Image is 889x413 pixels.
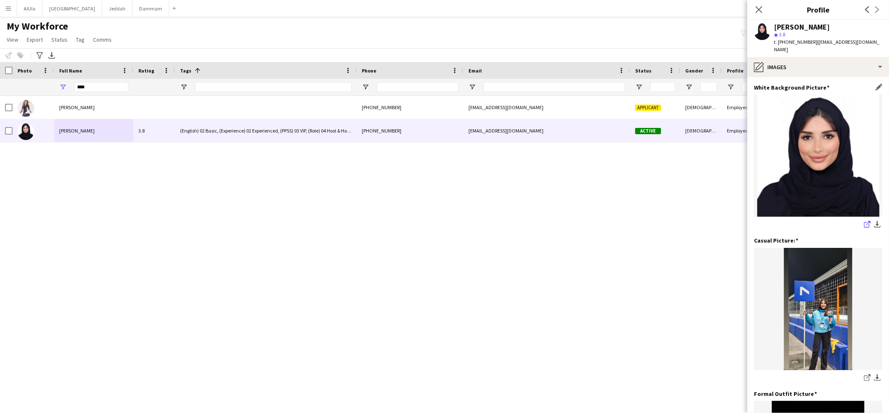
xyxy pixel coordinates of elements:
[650,82,675,92] input: Status Filter Input
[747,57,889,77] div: Images
[727,68,744,74] span: Profile
[463,119,630,142] div: [EMAIL_ADDRESS][DOMAIN_NAME]
[680,119,722,142] div: [DEMOGRAPHIC_DATA]
[468,68,482,74] span: Email
[754,248,882,370] img: 65A77166-E80E-49A6-81A3-0458550E5F78.jpeg
[779,31,785,38] span: 3.8
[635,68,651,74] span: Status
[27,36,43,43] span: Export
[747,4,889,15] h3: Profile
[59,104,95,110] span: [PERSON_NAME]
[357,96,463,119] div: [PHONE_NUMBER]
[722,119,775,142] div: Employed Crew
[59,68,82,74] span: Full Name
[7,20,68,33] span: My Workforce
[35,50,45,60] app-action-btn: Advanced filters
[133,0,169,17] button: Dammam
[17,0,43,17] button: AlUla
[138,68,154,74] span: Rating
[685,68,703,74] span: Gender
[700,82,717,92] input: Gender Filter Input
[7,36,18,43] span: View
[23,34,46,45] a: Export
[180,68,191,74] span: Tags
[463,96,630,119] div: [EMAIL_ADDRESS][DOMAIN_NAME]
[774,39,817,45] span: t. [PHONE_NUMBER]
[754,237,798,244] h3: Casual Picture:
[774,23,830,31] div: [PERSON_NAME]
[635,105,661,111] span: Applicant
[357,119,463,142] div: [PHONE_NUMBER]
[47,50,57,60] app-action-btn: Export XLSX
[754,390,817,398] h3: Formal Outfit Picture
[685,83,693,91] button: Open Filter Menu
[180,83,188,91] button: Open Filter Menu
[754,84,829,91] h3: White Background Picture
[722,96,775,119] div: Employed Crew
[76,36,85,43] span: Tag
[754,95,882,217] img: IMG_4330.jpg
[727,83,734,91] button: Open Filter Menu
[133,119,175,142] div: 3.8
[18,123,34,140] img: Reeman Nahla
[483,82,625,92] input: Email Filter Input
[468,83,476,91] button: Open Filter Menu
[362,83,369,91] button: Open Filter Menu
[74,82,128,92] input: Full Name Filter Input
[742,82,770,92] input: Profile Filter Input
[43,0,102,17] button: [GEOGRAPHIC_DATA]
[680,96,722,119] div: [DEMOGRAPHIC_DATA]
[18,100,34,117] img: Eman Alzahim
[90,34,115,45] a: Comms
[774,39,879,53] span: | [EMAIL_ADDRESS][DOMAIN_NAME]
[635,128,661,134] span: Active
[18,68,32,74] span: Photo
[73,34,88,45] a: Tag
[362,68,376,74] span: Phone
[48,34,71,45] a: Status
[3,34,22,45] a: View
[195,82,352,92] input: Tags Filter Input
[635,83,643,91] button: Open Filter Menu
[59,128,95,134] span: [PERSON_NAME]
[102,0,133,17] button: Jeddah
[175,119,357,142] div: (English) 02 Basic, (Experience) 02 Experienced, (PPSS) 03 VIP, (Role) 04 Host & Hostesses
[59,83,67,91] button: Open Filter Menu
[51,36,68,43] span: Status
[93,36,112,43] span: Comms
[377,82,458,92] input: Phone Filter Input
